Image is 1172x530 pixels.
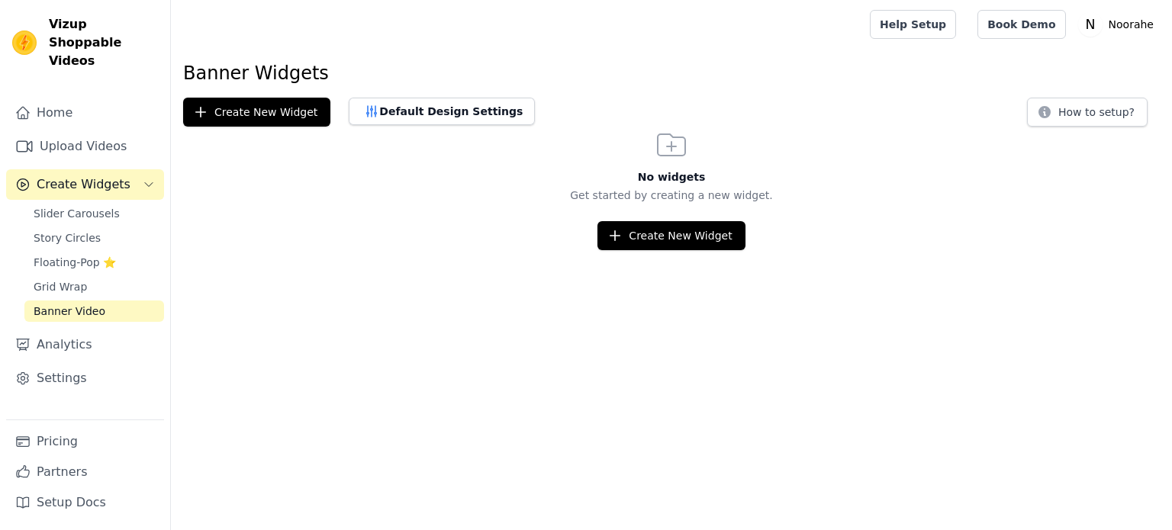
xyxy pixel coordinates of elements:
[37,175,130,194] span: Create Widgets
[1085,17,1095,32] text: N
[597,221,745,250] button: Create New Widget
[6,169,164,200] button: Create Widgets
[1027,98,1148,127] button: How to setup?
[24,276,164,297] a: Grid Wrap
[171,188,1172,203] p: Get started by creating a new widget.
[1078,11,1160,38] button: N Noorahe
[24,203,164,224] a: Slider Carousels
[6,329,164,360] a: Analytics
[12,31,37,55] img: Vizup
[34,206,120,221] span: Slider Carousels
[24,300,164,322] a: Banner Video
[171,169,1172,185] h3: No widgets
[977,10,1065,39] a: Book Demo
[870,10,956,39] a: Help Setup
[6,426,164,457] a: Pricing
[1027,108,1148,123] a: How to setup?
[49,15,158,70] span: Vizup Shoppable Videos
[183,61,1160,85] h1: Banner Widgets
[34,304,105,319] span: Banner Video
[34,279,87,294] span: Grid Wrap
[34,255,116,270] span: Floating-Pop ⭐
[6,457,164,487] a: Partners
[183,98,330,127] button: Create New Widget
[24,252,164,273] a: Floating-Pop ⭐
[1103,11,1160,38] p: Noorahe
[24,227,164,249] a: Story Circles
[349,98,535,125] button: Default Design Settings
[34,230,101,246] span: Story Circles
[6,487,164,518] a: Setup Docs
[6,363,164,393] a: Settings
[6,98,164,128] a: Home
[6,131,164,162] a: Upload Videos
